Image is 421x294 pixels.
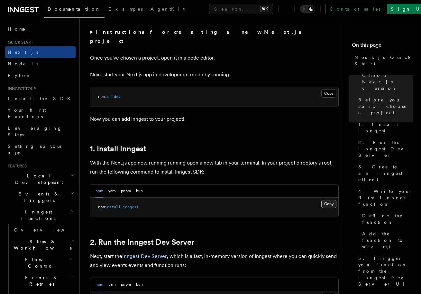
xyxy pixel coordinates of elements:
[90,29,302,44] strong: Instructions for creating a new Next.js project
[5,140,76,158] a: Setting up your app
[90,28,339,46] summary: Instructions for creating a new Next.js project
[90,115,339,124] p: Now you can add Inngest to your project!
[5,86,36,91] span: Inngest tour
[121,185,131,198] button: pnpm
[356,161,413,185] a: 3. Create an Inngest client
[209,4,273,14] button: Search...⌘K
[136,278,143,291] button: bun
[5,188,76,206] button: Events & Triggers
[8,61,38,66] span: Node.js
[18,10,32,15] div: v 4.0.25
[90,144,146,153] a: 1. Install Inngest
[360,70,413,94] a: Choose Next.js version
[5,191,70,204] span: Events & Triggers
[122,253,167,259] a: Inngest Dev Server
[5,206,76,224] button: Inngest Functions
[5,164,27,169] span: Features
[362,72,413,91] span: Choose Next.js version
[5,170,76,188] button: Local Development
[358,97,413,116] span: Before you start: choose a project
[114,94,121,99] span: dev
[17,37,23,43] img: tab_domain_overview_orange.svg
[5,122,76,140] a: Leveraging Steps
[108,6,143,12] span: Examples
[24,38,58,42] div: Domain Overview
[71,38,108,42] div: Keywords by Traffic
[360,210,413,228] a: Define the function
[98,205,105,209] span: npm
[8,96,74,101] span: Install the SDK
[358,139,413,158] span: 2. Run the Inngest Dev Server
[8,144,63,155] span: Setting up your app
[151,6,185,12] span: AgentKit
[105,205,121,209] span: install
[352,41,413,52] h4: On this page
[8,126,62,137] span: Leveraging Steps
[358,188,413,207] span: 4. Write your first Inngest function
[123,205,139,209] span: inngest
[5,40,33,45] span: Quick start
[90,53,339,62] p: Once you've chosen a project, open it in a code editor.
[147,2,188,17] a: AgentKit
[358,164,413,183] span: 3. Create an Inngest client
[11,256,70,269] span: Flow Control
[358,121,413,134] span: 1. Install Inngest
[5,58,76,70] a: Node.js
[362,213,413,225] span: Define the function
[108,278,116,291] button: yarn
[108,185,116,198] button: yarn
[90,70,339,79] p: Next, start your Next.js app in development mode by running:
[5,173,70,185] span: Local Development
[48,6,101,12] span: Documentation
[10,10,15,15] img: logo_orange.svg
[90,238,194,247] a: 2. Run the Inngest Dev Server
[8,108,46,119] span: Your first Functions
[96,185,103,198] button: npm
[96,278,103,291] button: npm
[356,252,413,290] a: 5. Trigger your function from the Inngest Dev Server UI
[5,93,76,104] a: Install the SDK
[5,70,76,81] a: Python
[90,252,339,270] p: Next, start the , which is a fast, in-memory version of Inngest where you can quickly send and vi...
[5,209,69,222] span: Inngest Functions
[321,89,336,98] button: Copy
[44,2,105,18] a: Documentation
[121,278,131,291] button: pnpm
[11,272,76,290] button: Errors & Retries
[90,158,339,176] p: With the Next.js app now running running open a new tab in your terminal. In your project directo...
[8,50,38,55] span: Next.js
[11,224,76,236] a: Overview
[356,94,413,119] a: Before you start: choose a project
[11,254,76,272] button: Flow Control
[352,52,413,70] a: Next.js Quick Start
[64,37,69,43] img: tab_keywords_by_traffic_grey.svg
[8,73,31,78] span: Python
[356,137,413,161] a: 2. Run the Inngest Dev Server
[11,238,72,251] span: Steps & Workflows
[354,54,413,67] span: Next.js Quick Start
[360,228,413,252] a: Add the function to serve()
[10,17,15,22] img: website_grey.svg
[98,94,105,99] span: npm
[358,255,413,287] span: 5. Trigger your function from the Inngest Dev Server UI
[136,185,143,198] button: bun
[5,46,76,58] a: Next.js
[356,119,413,137] a: 1. Install Inngest
[300,5,315,13] button: Toggle dark mode
[5,23,76,35] a: Home
[321,200,336,208] button: Copy
[356,185,413,210] a: 4. Write your first Inngest function
[105,94,112,99] span: run
[325,4,384,14] a: Contact sales
[11,274,70,287] span: Errors & Retries
[8,26,26,32] span: Home
[105,2,147,17] a: Examples
[362,231,413,250] span: Add the function to serve()
[17,17,71,22] div: Domain: [DOMAIN_NAME]
[11,236,76,254] button: Steps & Workflows
[260,6,269,12] kbd: ⌘K
[14,227,80,232] span: Overview
[5,104,76,122] a: Your first Functions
